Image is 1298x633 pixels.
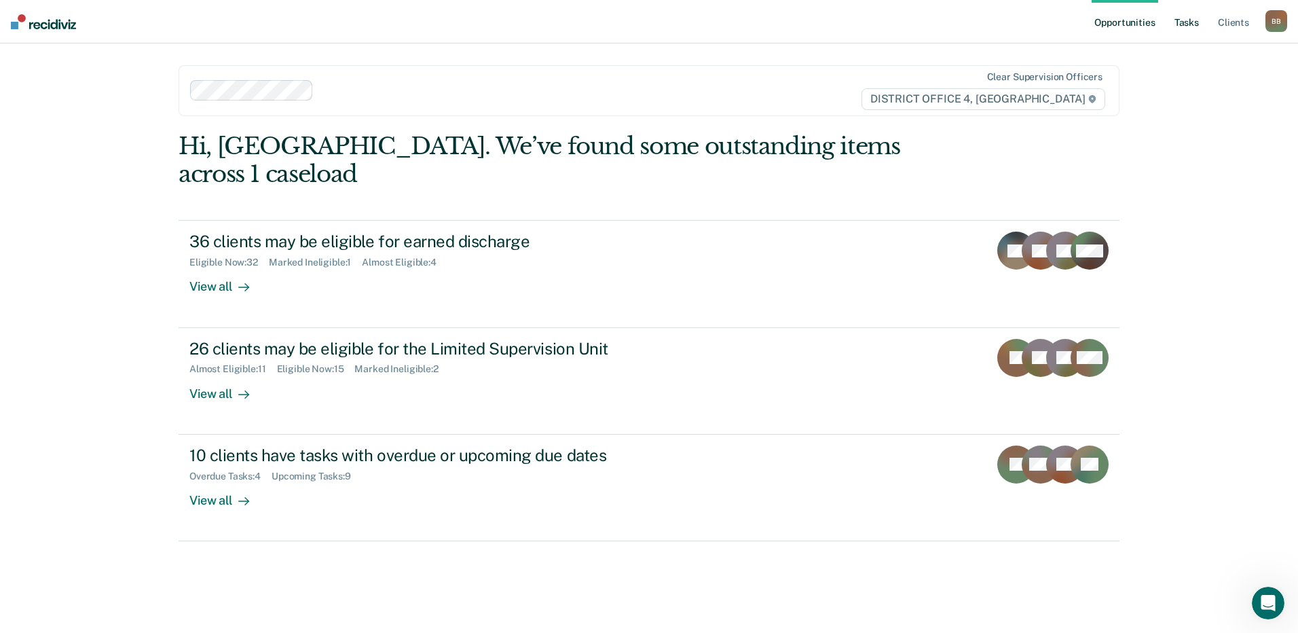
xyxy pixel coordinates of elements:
div: Almost Eligible : 11 [189,363,277,375]
div: View all [189,375,265,401]
div: Eligible Now : 15 [277,363,355,375]
div: B B [1265,10,1287,32]
img: Recidiviz [11,14,76,29]
div: View all [189,268,265,295]
div: Marked Ineligible : 2 [354,363,449,375]
a: 10 clients have tasks with overdue or upcoming due datesOverdue Tasks:4Upcoming Tasks:9View all [179,435,1119,541]
div: 10 clients have tasks with overdue or upcoming due dates [189,446,666,465]
div: Clear supervision officers [987,71,1102,83]
div: Almost Eligible : 4 [362,257,447,268]
span: DISTRICT OFFICE 4, [GEOGRAPHIC_DATA] [861,88,1105,110]
div: Upcoming Tasks : 9 [272,471,362,482]
div: Marked Ineligible : 1 [269,257,362,268]
a: 36 clients may be eligible for earned dischargeEligible Now:32Marked Ineligible:1Almost Eligible:... [179,220,1119,327]
a: 26 clients may be eligible for the Limited Supervision UnitAlmost Eligible:11Eligible Now:15Marke... [179,328,1119,435]
div: Eligible Now : 32 [189,257,269,268]
div: Overdue Tasks : 4 [189,471,272,482]
iframe: Intercom live chat [1252,587,1284,619]
div: 36 clients may be eligible for earned discharge [189,232,666,251]
button: BB [1265,10,1287,32]
div: View all [189,482,265,508]
div: Hi, [GEOGRAPHIC_DATA]. We’ve found some outstanding items across 1 caseload [179,132,931,188]
div: 26 clients may be eligible for the Limited Supervision Unit [189,339,666,359]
